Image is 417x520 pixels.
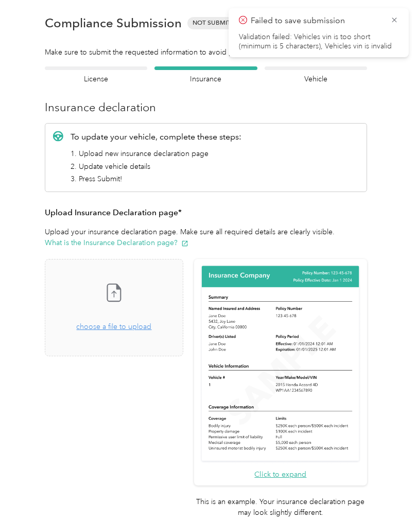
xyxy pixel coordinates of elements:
h3: Insurance declaration [45,99,367,116]
h3: Upload Insurance Declaration page* [45,206,367,219]
span: choose a file to upload [76,322,151,331]
div: Make sure to submit the requested information to avoid payment delays [45,47,367,58]
p: This is an example. Your insurance declaration page may look slightly different. [194,496,367,518]
button: Click to expand [254,469,306,480]
p: Upload your insurance declaration page. Make sure all required details are clearly visible. [45,227,367,248]
h4: Vehicle [265,74,367,84]
button: What is the Insurance Declaration page? [45,237,188,248]
li: Validation failed: Vehicles vin is too short (minimum is 5 characters), Vehicles vin is invalid [239,32,398,51]
li: 1. Upload new insurance declaration page [71,148,241,159]
p: To update your vehicle, complete these steps: [71,131,241,143]
iframe: Everlance-gr Chat Button Frame [359,462,417,520]
h4: License [45,74,147,84]
li: 2. Update vehicle details [71,161,241,172]
li: 3. Press Submit! [71,174,241,184]
span: choose a file to upload [45,259,183,356]
img: Sample insurance declaration [199,264,361,463]
p: Failed to save submission [251,14,383,27]
h1: Compliance Submission [45,16,182,30]
span: Not Submitted [187,17,248,29]
h4: Insurance [154,74,257,84]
